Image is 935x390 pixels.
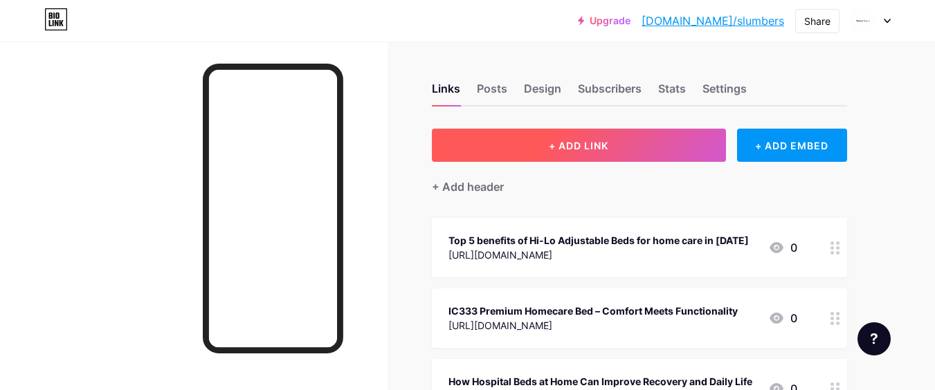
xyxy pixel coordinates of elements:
div: [URL][DOMAIN_NAME] [448,248,749,262]
div: Top 5 benefits of Hi-Lo Adjustable Beds for home care in [DATE] [448,233,749,248]
a: Upgrade [578,15,630,26]
img: Slumber Source [850,8,876,34]
a: [DOMAIN_NAME]/slumbers [642,12,784,29]
div: Links [432,80,460,105]
div: Posts [477,80,507,105]
div: Share [804,14,830,28]
div: Subscribers [578,80,642,105]
div: + Add header [432,178,504,195]
div: Stats [658,80,686,105]
div: How Hospital Beds at Home Can Improve Recovery and Daily Life [448,374,752,389]
div: [URL][DOMAIN_NAME] [448,318,738,333]
div: + ADD EMBED [737,129,847,162]
div: 0 [768,310,797,326]
div: IC333 Premium Homecare Bed – Comfort Meets Functionality [448,304,738,318]
button: + ADD LINK [432,129,726,162]
div: 0 [768,239,797,256]
div: Settings [702,80,747,105]
div: Design [524,80,561,105]
span: + ADD LINK [549,140,608,151]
